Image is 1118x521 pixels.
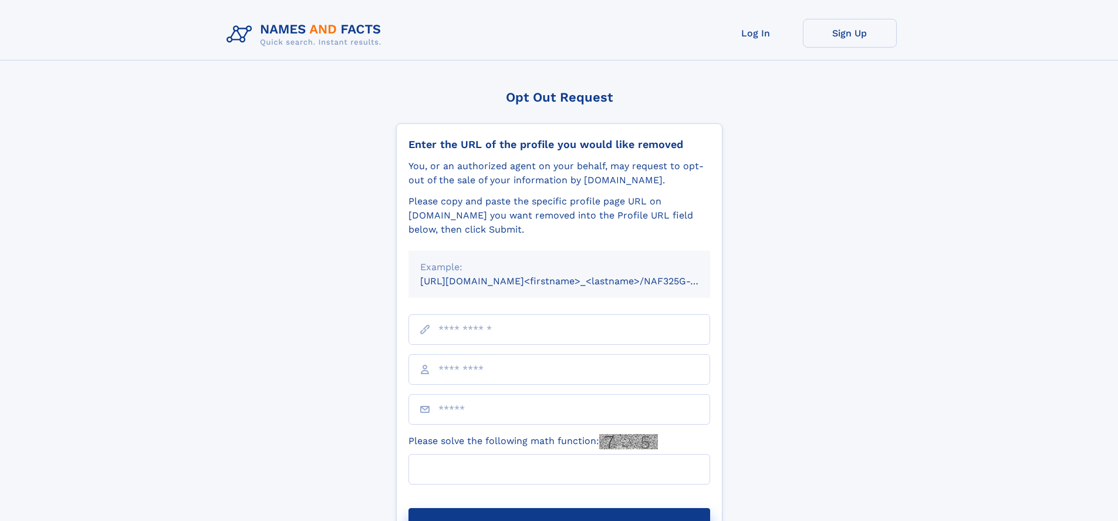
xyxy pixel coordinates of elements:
[420,275,732,287] small: [URL][DOMAIN_NAME]<firstname>_<lastname>/NAF325G-xxxxxxxx
[408,194,710,237] div: Please copy and paste the specific profile page URL on [DOMAIN_NAME] you want removed into the Pr...
[408,138,710,151] div: Enter the URL of the profile you would like removed
[803,19,897,48] a: Sign Up
[408,434,658,449] label: Please solve the following math function:
[709,19,803,48] a: Log In
[420,260,698,274] div: Example:
[408,159,710,187] div: You, or an authorized agent on your behalf, may request to opt-out of the sale of your informatio...
[396,90,722,105] div: Opt Out Request
[222,19,391,51] img: Logo Names and Facts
